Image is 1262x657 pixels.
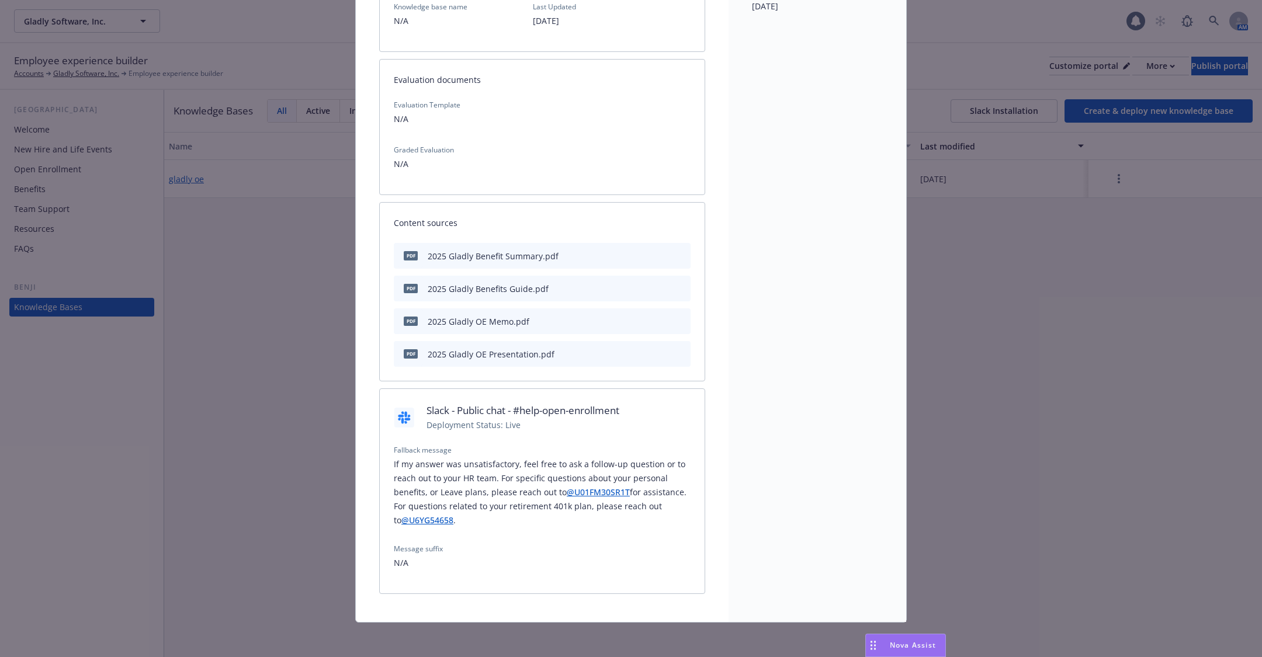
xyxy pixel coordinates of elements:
span: Knowledge base name [394,2,467,12]
div: 2025 Gladly OE Memo.pdf [428,315,529,328]
div: 2025 Gladly Benefits Guide.pdf [428,283,549,295]
span: Graded Evaluation [394,145,691,155]
span: pdf [404,251,418,260]
span: Deployment Status: Live [427,419,619,431]
p: If my answer was unsatisfactory, feel free to ask a follow-up question or to reach out to your HR... [394,457,691,527]
div: 2025 Gladly Benefit Summary.pdf [428,250,559,262]
span: [DATE] [752,1,778,12]
span: Last Updated [533,2,576,12]
p: N/A [394,157,691,171]
span: pdf [404,349,418,358]
p: N/A [394,14,467,28]
span: Evaluation Template [394,100,691,110]
div: 2025 Gladly OE Presentation.pdf [428,348,554,360]
div: Evaluation documents [380,60,705,100]
span: Nova Assist [890,640,936,650]
span: pdf [404,284,418,293]
span: Slack - Public chat - #help-open-enrollment [427,403,619,418]
span: Fallback message [394,445,691,455]
p: N/A [394,556,691,570]
p: N/A [394,112,691,126]
span: pdf [404,317,418,325]
div: Content sources [380,203,705,243]
div: Drag to move [866,634,880,656]
span: Message suffix [394,544,691,554]
p: [DATE] [533,14,576,28]
button: Nova Assist [865,634,946,657]
a: @U01FM30SR1T [567,486,630,498]
a: @U6YG54658 [401,515,453,526]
